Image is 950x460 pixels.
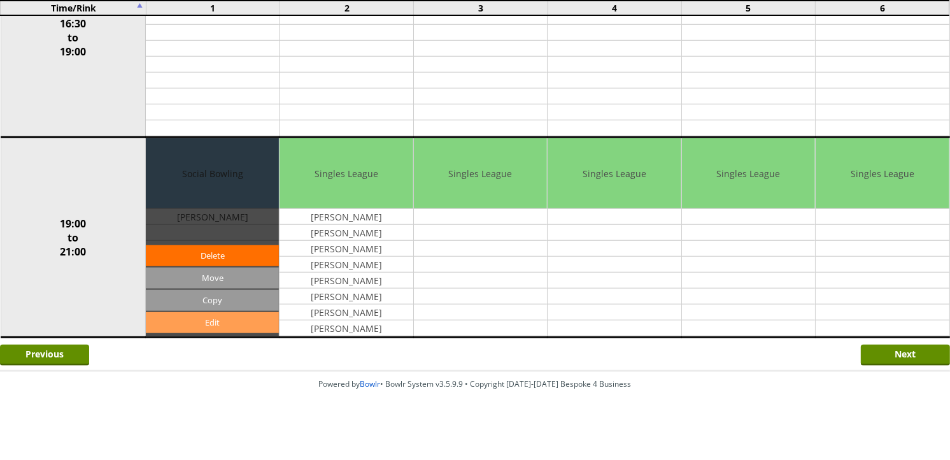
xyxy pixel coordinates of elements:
[360,378,381,389] a: Bowlr
[280,209,413,225] td: [PERSON_NAME]
[414,138,547,209] td: Singles League
[319,378,632,389] span: Powered by • Bowlr System v3.5.9.9 • Copyright [DATE]-[DATE] Bespoke 4 Business
[1,1,146,15] td: Time/Rink
[280,320,413,336] td: [PERSON_NAME]
[816,1,949,15] td: 6
[280,273,413,289] td: [PERSON_NAME]
[1,138,146,338] td: 19:00 to 21:00
[146,268,279,289] input: Move
[280,257,413,273] td: [PERSON_NAME]
[280,225,413,241] td: [PERSON_NAME]
[280,241,413,257] td: [PERSON_NAME]
[280,1,414,15] td: 2
[146,245,279,266] a: Delete
[146,290,279,311] input: Copy
[548,138,681,209] td: Singles League
[414,1,548,15] td: 3
[816,138,949,209] td: Singles League
[548,1,681,15] td: 4
[681,1,815,15] td: 5
[146,312,279,333] a: Edit
[682,138,815,209] td: Singles League
[280,305,413,320] td: [PERSON_NAME]
[861,345,950,366] input: Next
[146,1,280,15] td: 1
[280,138,413,209] td: Singles League
[280,289,413,305] td: [PERSON_NAME]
